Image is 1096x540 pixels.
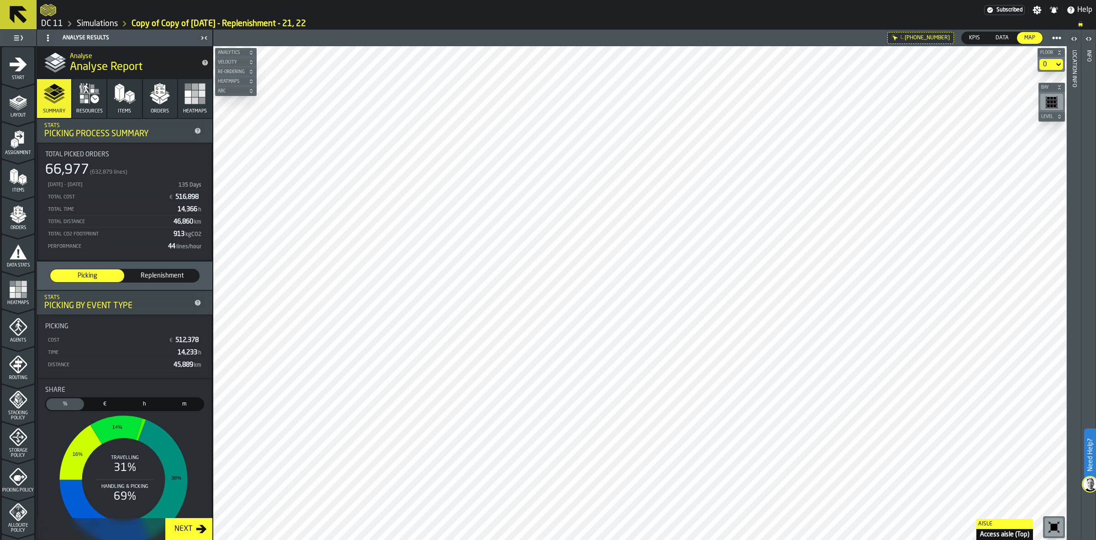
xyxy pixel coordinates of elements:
[1038,92,1065,112] div: button-toolbar-undefined
[165,518,212,540] button: button-Next
[90,169,127,176] span: (632,879 lines)
[88,400,122,408] span: €
[216,79,247,84] span: Heatmaps
[2,497,34,534] li: menu Allocate Policy
[45,151,204,158] div: Title
[965,34,984,42] span: KPIs
[45,323,68,330] span: Picking
[215,67,257,76] button: button-
[45,323,204,330] div: Title
[132,19,306,29] a: link-to-/wh/i/2e91095d-d0fa-471d-87cf-b9f7f81665fc/simulations/856d976f-1802-4741-b26c-359e98682b28
[2,113,34,118] span: Layout
[50,269,125,283] label: button-switch-multi-Picking
[1077,5,1092,16] span: Help
[41,19,63,29] a: link-to-/wh/i/2e91095d-d0fa-471d-87cf-b9f7f81665fc
[183,108,207,114] span: Heatmaps
[198,207,201,213] span: h
[198,32,211,43] label: button-toggle-Close me
[47,194,165,200] div: Total Cost
[174,219,202,225] span: 46,860
[976,529,1033,540] div: Access aisle (Top)
[46,398,84,410] div: thumb
[215,48,257,57] button: button-
[2,338,34,343] span: Agents
[175,194,200,200] span: 516,898
[1038,83,1065,92] button: button-
[216,60,247,65] span: Velocity
[185,232,201,237] span: kgCO2
[988,32,1016,44] div: thumb
[38,144,211,260] div: stat-Total Picked Orders
[1017,32,1043,44] div: thumb
[47,350,174,356] div: Time
[45,191,204,203] div: StatList-item-Total Cost
[216,89,247,94] span: ABC
[2,300,34,305] span: Heatmaps
[1043,516,1065,538] div: button-toolbar-undefined
[45,151,109,158] span: Total Picked Orders
[976,519,1033,529] label: Aisle
[1038,112,1065,121] button: button-
[165,398,203,410] div: thumb
[2,448,34,458] span: Storage Policy
[984,5,1025,15] a: link-to-/wh/i/2e91095d-d0fa-471d-87cf-b9f7f81665fc/settings/billing
[47,207,174,213] div: Total Time
[2,411,34,421] span: Stacking Policy
[45,386,204,394] div: Title
[2,263,34,268] span: Data Stats
[992,34,1012,42] span: Data
[44,129,190,139] div: Picking Process Summary
[45,215,204,228] div: StatList-item-Total Distance
[164,397,204,411] label: button-switch-multi-Distance
[1081,30,1096,540] header: Info
[37,46,212,79] div: title-Analyse Report
[77,19,118,29] a: link-to-/wh/i/2e91095d-d0fa-471d-87cf-b9f7f81665fc
[50,269,124,282] div: thumb
[45,334,204,346] div: StatList-item-Cost
[127,400,162,408] span: h
[47,337,165,343] div: Cost
[47,244,164,250] div: Performance
[194,219,201,225] span: km
[961,32,988,44] label: button-switch-multi-KPIs
[125,397,164,411] label: button-switch-multi-Time
[198,350,201,356] span: h
[2,160,34,196] li: menu Items
[39,31,198,45] div: Analyse Results
[45,228,204,240] div: StatList-item-Total CO2 Footprint
[151,108,169,114] span: Orders
[40,2,56,18] a: logo-header
[2,188,34,193] span: Items
[1085,429,1095,481] label: Need Help?
[216,50,247,55] span: Analytics
[215,77,257,86] button: button-
[76,108,103,114] span: Resources
[215,86,257,96] button: button-
[2,385,34,421] li: menu Stacking Policy
[1067,30,1081,540] header: Location Info
[45,386,65,394] span: Share
[45,203,204,215] div: StatList-item-Total Time
[2,225,34,230] span: Orders
[891,34,899,42] div: Hide filter
[1039,85,1055,90] span: Bay
[2,523,34,533] span: Allocate Policy
[2,75,34,80] span: Start
[48,400,82,408] span: %
[215,58,257,67] button: button-
[45,240,204,252] div: StatList-item-Performance
[176,244,201,250] span: lines/hour
[45,397,85,411] label: button-switch-multi-Share
[1029,5,1045,15] label: button-toggle-Settings
[45,162,89,178] div: 66,977
[171,524,196,535] div: Next
[44,294,190,301] div: Stats
[174,231,202,237] span: 913
[45,346,204,358] div: StatList-item-Time
[40,18,1092,29] nav: Breadcrumb
[1038,48,1065,57] button: button-
[1085,48,1092,538] div: Info
[129,271,195,280] span: Replenishment
[996,7,1022,13] span: Subscribed
[1043,61,1050,68] div: DropdownMenuValue-default-floor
